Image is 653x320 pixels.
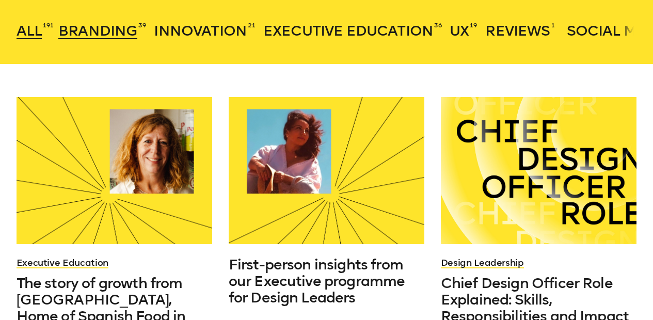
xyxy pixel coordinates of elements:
[229,256,405,306] span: First-person insights from our Executive programme for Design Leaders
[138,21,146,29] sup: 39
[17,22,42,39] span: All
[43,21,54,29] sup: 191
[263,22,433,39] span: Executive Education
[450,22,469,39] span: UX
[551,21,555,29] sup: 1
[441,257,524,268] a: Design Leadership
[470,21,477,29] sup: 19
[17,257,108,268] a: Executive Education
[154,22,247,39] span: Innovation
[434,21,442,29] sup: 36
[248,21,256,29] sup: 21
[58,22,137,39] span: Branding
[485,22,550,39] span: Reviews
[229,257,424,306] a: First-person insights from our Executive programme for Design Leaders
